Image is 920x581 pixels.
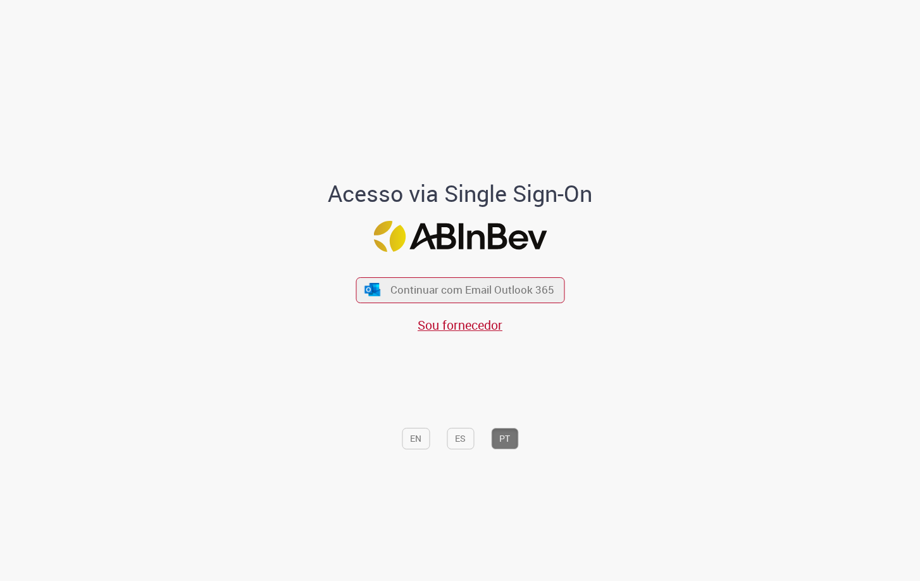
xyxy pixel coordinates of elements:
[285,181,636,206] h1: Acesso via Single Sign-On
[447,428,474,450] button: ES
[491,428,518,450] button: PT
[402,428,430,450] button: EN
[373,221,547,252] img: Logo ABInBev
[356,277,564,303] button: ícone Azure/Microsoft 360 Continuar com Email Outlook 365
[390,283,554,297] span: Continuar com Email Outlook 365
[418,316,502,334] a: Sou fornecedor
[364,283,382,296] img: ícone Azure/Microsoft 360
